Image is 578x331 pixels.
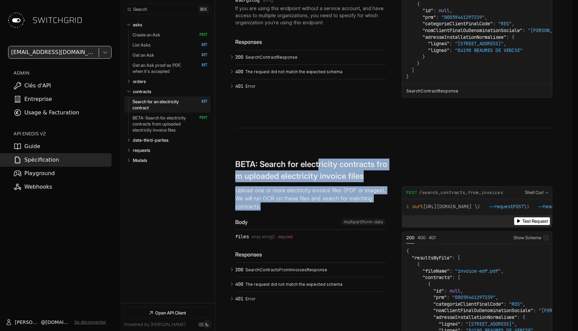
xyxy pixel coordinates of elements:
span: "fileName" [423,268,450,274]
div: Body [235,219,386,230]
span: : [533,307,536,313]
a: Open API Client [124,307,211,318]
span: "[STREET_ADDRESS]" [466,321,514,327]
span: "prm" [433,294,447,300]
span: : [460,321,463,327]
p: Error [245,83,384,89]
span: "ligne4" [428,40,450,47]
span: POST [194,115,208,120]
span: : [447,294,450,300]
p: SearchContractsFromInvoicesResponse [245,267,384,273]
span: , [501,268,504,274]
span: Search [133,7,147,12]
span: SWITCHGRID [32,15,82,26]
span: : [444,288,447,294]
div: files [235,234,249,239]
h3: BETA: Search for electricity contracts from uploaded electricity invoice files [235,159,387,181]
span: curl [412,203,423,210]
p: Create an Ask [133,32,160,38]
span: } [417,60,420,66]
span: , [512,21,514,27]
p: The request did not match the expected schema [245,69,384,75]
button: 200 SearchContractResponse [235,50,386,64]
span: "00059461297239" [441,14,485,20]
span: 200 [406,235,414,240]
span: /search_contracts_from_invoices [419,190,503,196]
span: : [523,27,525,33]
span: , [504,40,506,47]
p: asks [133,22,142,28]
span: 200 [235,54,243,60]
button: Test Request [514,217,550,225]
span: GET [194,53,208,57]
span: 400 [235,281,243,287]
span: --request [489,203,524,210]
a: contracts [133,86,208,96]
span: { [417,261,420,267]
span: : [452,255,455,261]
span: { [512,34,514,40]
span: [ [458,255,460,261]
kbd: ⌘ k [198,5,209,13]
span: : [450,268,452,274]
span: POST [194,32,208,37]
p: Error [245,296,384,302]
span: POST [513,203,524,210]
a: List Asks GET [133,40,208,50]
span: "84190 BEAUMES DE VENISE" [455,47,523,53]
span: : [506,34,509,40]
span: : [433,7,436,13]
span: [PERSON_NAME] [15,319,41,326]
p: Search for an electricity contract [133,99,192,111]
a: BETA: Search for electricity contracts from uploaded electricity invoice files POST [133,113,208,135]
span: 401 [235,296,243,301]
button: 401 Error [235,292,386,306]
span: "ligne4" [439,321,460,327]
span: "[STREET_ADDRESS]" [455,40,504,47]
a: Powered by [PERSON_NAME] [124,322,186,327]
span: ] [412,67,414,73]
p: List Asks [133,42,151,48]
span: { [406,248,409,254]
span: : [517,314,520,320]
p: The request did not match the expected schema [245,281,384,287]
span: [DOMAIN_NAME] [46,319,72,326]
span: "nomClientFinalOuDenominationSociale" [423,27,523,33]
span: "adresseInstallationNormalisee" [423,34,506,40]
span: 401 [429,235,436,240]
p: contracts [133,88,151,94]
a: asks [133,20,208,30]
span: , [514,321,517,327]
a: Search for an electricity contract GET [133,96,208,113]
span: GET [194,43,208,47]
span: 400 [417,235,426,240]
img: Switchgrid Logo [5,9,27,31]
span: GET [194,63,208,67]
span: "invoice-edf.pdf" [455,268,501,274]
div: Set light mode [205,323,209,327]
span: } [406,74,409,80]
span: \ [477,203,527,210]
p: SearchContractResponse [406,88,458,94]
span: "RES" [498,21,512,27]
span: "id" [423,7,433,13]
span: { [523,314,525,320]
span: , [523,301,525,307]
span: @ [41,319,46,326]
span: 400 [235,69,243,74]
span: "nomClientFinalOuDenominationSociale" [433,307,533,313]
span: "ligne6" [428,47,450,53]
span: null [439,7,450,13]
span: POST [406,190,417,196]
p: SearchContractResponse [245,54,384,60]
a: requests [133,145,208,155]
span: [ [458,274,460,280]
p: Get an Ask proof as PDF, when it's accepted [133,62,192,74]
span: "adresseInstallationNormalisee" [433,314,517,320]
span: : [450,47,452,53]
button: 200 SearchContractsFromInvoicesResponse [235,263,386,277]
button: Se déconnecter [74,320,106,325]
span: , [460,288,463,294]
span: "prm" [423,14,436,20]
a: Models [133,155,208,165]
